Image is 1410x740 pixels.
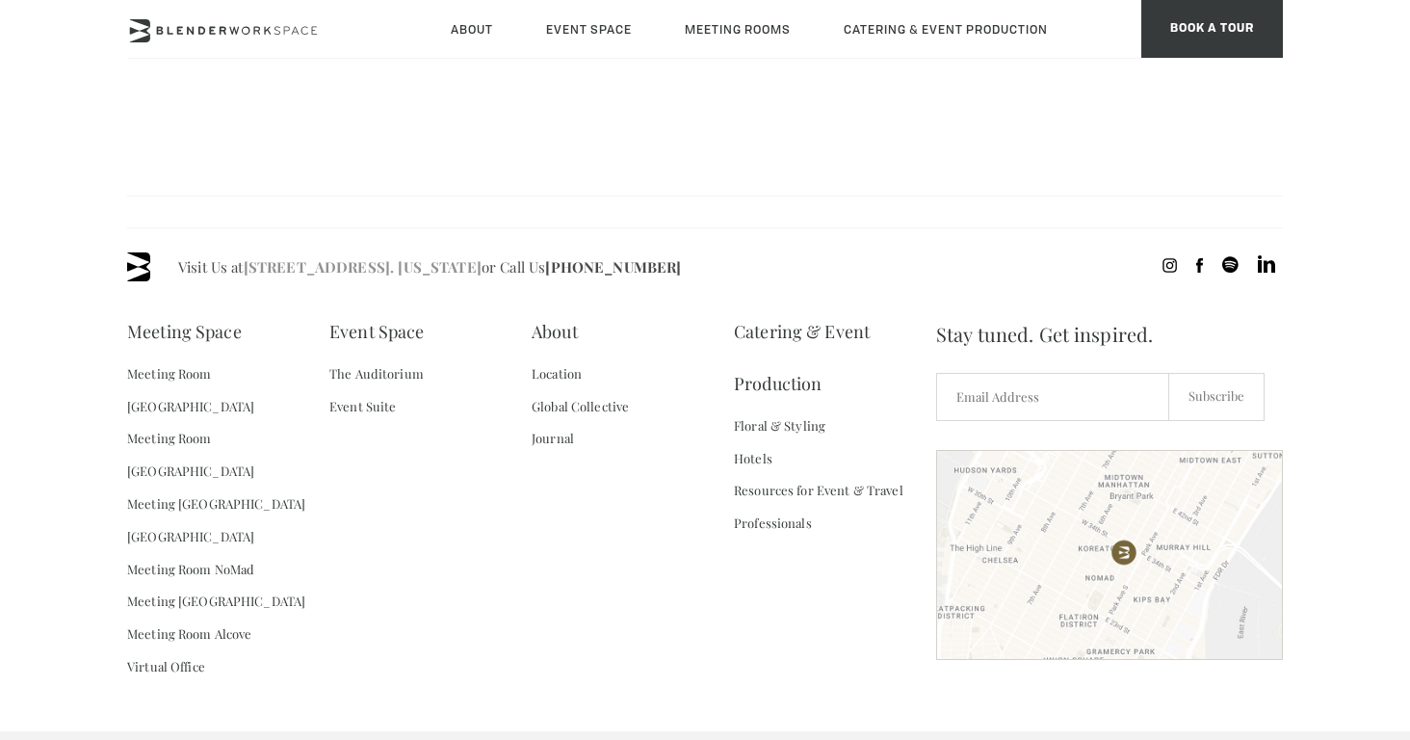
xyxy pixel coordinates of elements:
a: Event Space [329,305,424,357]
a: Hotels [734,442,772,475]
a: Catering & Event Production [734,305,936,410]
iframe: Chat Widget [1063,493,1410,740]
input: Subscribe [1168,373,1265,421]
a: Meeting Room Alcove [127,618,251,650]
a: Meeting Room NoMad [127,553,254,586]
a: [GEOGRAPHIC_DATA] [127,520,254,553]
a: Location [532,357,582,390]
a: Floral & Styling [734,410,825,442]
a: Global Collective [532,390,629,423]
a: [PHONE_NUMBER] [545,257,681,277]
span: Stay tuned. Get inspired. [936,305,1283,363]
a: The Auditorium [329,357,424,390]
a: Virtual Office [127,650,205,683]
span: Visit Us at or Call Us [178,252,681,281]
a: Meeting [GEOGRAPHIC_DATA] [127,488,305,520]
input: Email Address [936,373,1169,421]
a: About [532,305,578,357]
a: [STREET_ADDRESS]. [US_STATE] [244,257,482,277]
a: Meeting [GEOGRAPHIC_DATA] [127,585,305,618]
a: Meeting Space [127,305,242,357]
a: Event Suite [329,390,396,423]
a: Journal [532,422,574,455]
a: Resources for Event & Travel Professionals [734,474,936,540]
a: Meeting Room [GEOGRAPHIC_DATA] [127,422,329,488]
a: Meeting Room [GEOGRAPHIC_DATA] [127,357,329,423]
